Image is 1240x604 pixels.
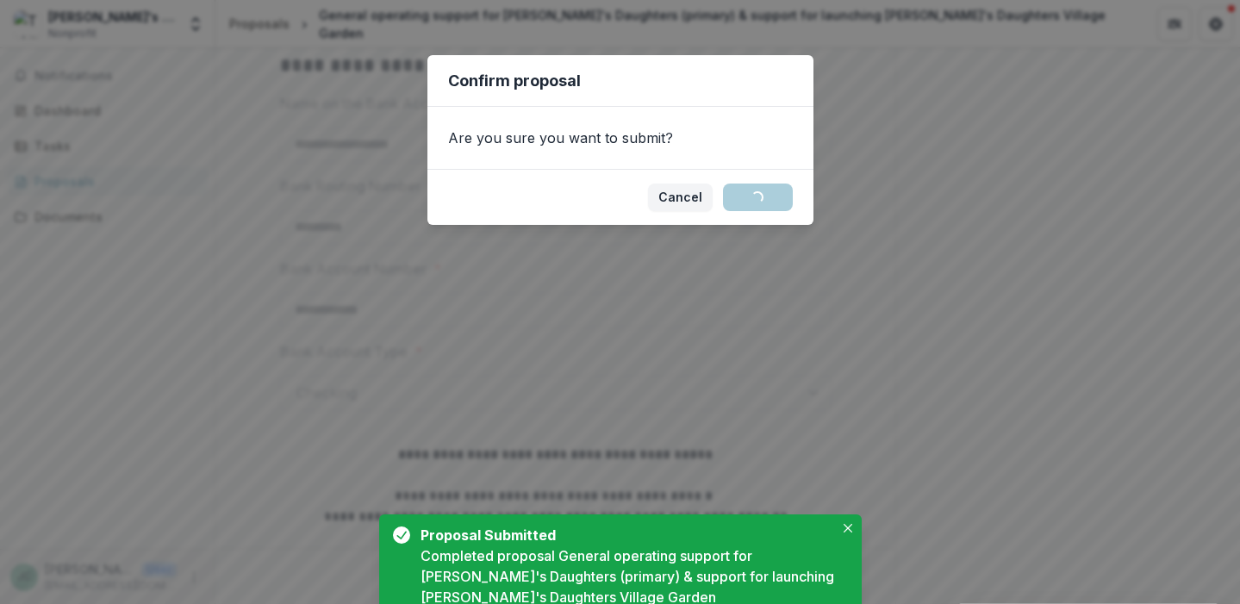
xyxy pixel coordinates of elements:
[421,525,827,545] div: Proposal Submitted
[648,184,713,211] button: Cancel
[427,55,813,107] header: Confirm proposal
[838,518,858,539] button: Close
[427,107,813,169] div: Are you sure you want to submit?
